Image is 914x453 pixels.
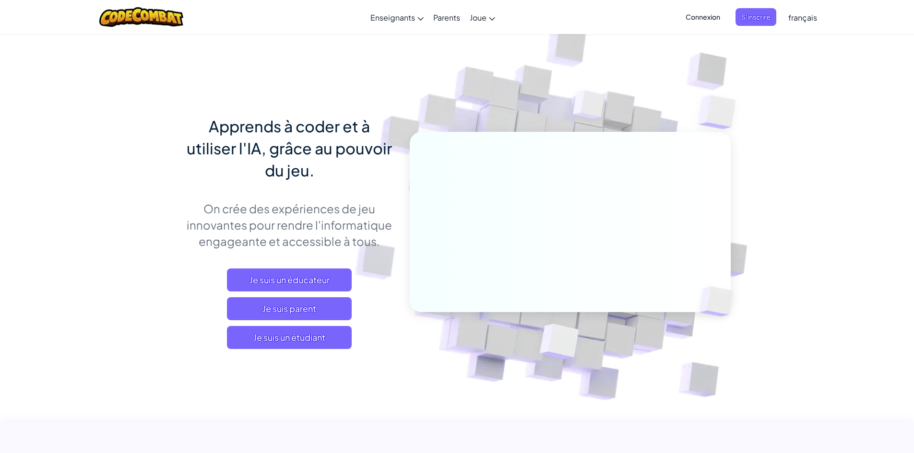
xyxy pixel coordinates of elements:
[679,72,762,153] img: Overlap cubes
[788,12,817,23] span: français
[555,71,624,143] img: Overlap cubes
[227,297,352,320] a: Je suis parent
[227,326,352,349] button: Je suis un étudiant
[227,268,352,291] a: Je suis un éducateur
[428,4,465,30] a: Parents
[470,12,487,23] span: Joue
[99,7,183,27] img: CodeCombat logo
[184,200,395,249] p: On crée des expériences de jeu innovantes pour rendre l'informatique engageante et accessible à t...
[783,4,822,30] a: français
[366,4,428,30] a: Enseignants
[370,12,415,23] span: Enseignants
[680,8,726,26] button: Connexion
[516,303,602,383] img: Overlap cubes
[683,267,755,337] img: Overlap cubes
[736,8,776,26] button: S'inscrire
[187,116,392,180] span: Apprends à coder et à utiliser l'IA, grâce au pouvoir du jeu.
[465,4,500,30] a: Joue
